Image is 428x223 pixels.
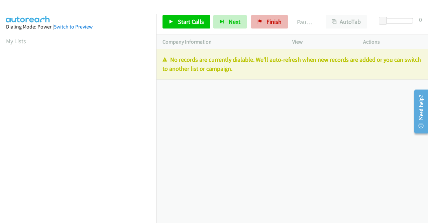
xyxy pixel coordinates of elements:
span: Next [229,18,240,25]
a: Finish [251,15,288,29]
iframe: Resource Center [409,85,428,138]
div: Delay between calls (in seconds) [382,18,413,23]
div: Dialing Mode: Power | [6,23,150,31]
button: Next [213,15,247,29]
p: Paused [297,17,314,26]
div: 0 [419,15,422,24]
a: Switch to Preview [54,23,93,30]
span: Finish [266,18,282,25]
a: My Lists [6,37,26,45]
a: Start Calls [163,15,210,29]
p: Actions [363,38,422,46]
p: No records are currently dialable. We'll auto-refresh when new records are added or you can switc... [163,55,422,73]
button: AutoTab [326,15,367,29]
p: View [292,38,351,46]
span: Start Calls [178,18,204,25]
p: Company Information [163,38,280,46]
